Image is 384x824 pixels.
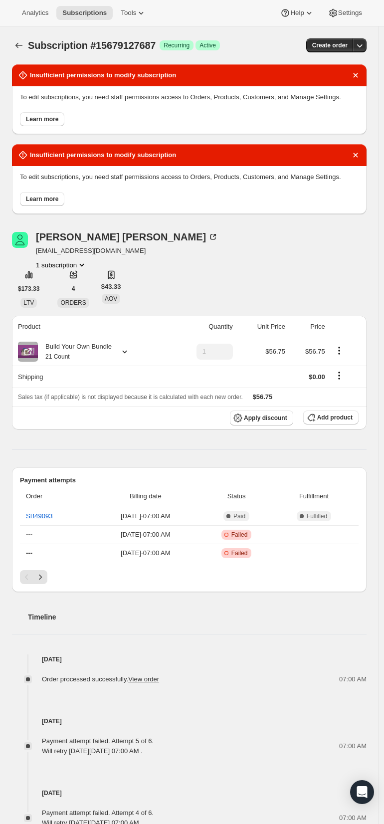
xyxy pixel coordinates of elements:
span: Help [290,9,304,17]
div: Payment attempt failed. Attempt 5 of 6. Will retry [DATE][DATE] 07:00 AM . [42,736,154,756]
span: 07:00 AM [339,674,367,684]
span: $173.33 [18,285,39,293]
button: $173.33 [12,282,45,296]
button: Subscriptions [12,38,26,52]
span: Fulfillment [275,491,353,501]
span: Failed [231,549,248,557]
span: Fulfilled [307,512,327,520]
span: [DATE] · 07:00 AM [94,530,198,540]
span: Add product [317,413,353,421]
div: Open Intercom Messenger [350,780,374,804]
span: 4 [72,285,75,293]
th: Shipping [12,366,171,388]
span: Lisa Thomas [12,232,28,248]
span: Analytics [22,9,48,17]
span: [DATE] · 07:00 AM [94,511,198,521]
a: SB49093 [26,512,53,520]
button: Subscriptions [56,6,113,20]
button: Add product [303,411,359,424]
a: View order [128,675,159,683]
span: Subscriptions [62,9,107,17]
span: Settings [338,9,362,17]
span: Learn more [26,115,58,123]
span: Active [199,41,216,49]
button: Tools [115,6,152,20]
h2: Insufficient permissions to modify subscription [30,150,176,160]
h4: [DATE] [12,654,367,664]
span: $43.33 [101,282,121,292]
span: $0.00 [309,373,325,381]
button: Product actions [36,260,87,270]
button: Learn more [20,112,64,126]
button: Apply discount [230,411,293,425]
h4: [DATE] [12,788,367,798]
button: Dismiss notification [349,148,363,162]
th: Product [12,316,171,338]
span: $56.75 [253,393,273,401]
h2: Insufficient permissions to modify subscription [30,70,176,80]
th: Quantity [171,316,236,338]
span: ORDERS [60,299,86,306]
span: Learn more [26,195,58,203]
span: Apply discount [244,414,287,422]
button: Next [33,570,47,584]
span: Paid [233,512,245,520]
span: 07:00 AM [339,813,367,823]
p: To edit subscriptions, you need staff permissions access to Orders, Products, Customers, and Mana... [20,92,359,102]
span: $56.75 [305,348,325,355]
span: [DATE] · 07:00 AM [94,548,198,558]
span: 07:00 AM [339,741,367,751]
span: AOV [105,295,117,302]
span: Order processed successfully. [42,675,159,683]
small: 21 Count [45,353,70,360]
span: Recurring [164,41,190,49]
span: Sales tax (if applicable) is not displayed because it is calculated with each new order. [18,394,243,401]
span: Failed [231,531,248,539]
th: Order [20,485,91,507]
span: [EMAIL_ADDRESS][DOMAIN_NAME] [36,246,218,256]
button: Analytics [16,6,54,20]
button: Help [274,6,320,20]
button: Settings [322,6,368,20]
h2: Timeline [28,612,367,622]
span: LTV [23,299,34,306]
div: Build Your Own Bundle [38,342,112,362]
button: Product actions [331,345,347,356]
span: Billing date [94,491,198,501]
div: [PERSON_NAME] [PERSON_NAME] [36,232,218,242]
span: --- [26,531,32,538]
span: $56.75 [265,348,285,355]
h2: Payment attempts [20,475,359,485]
span: Subscription #15679127687 [28,40,156,51]
button: Shipping actions [331,370,347,381]
span: --- [26,549,32,557]
span: Tools [121,9,136,17]
span: Status [203,491,269,501]
button: 4 [66,282,81,296]
button: Create order [306,38,354,52]
p: To edit subscriptions, you need staff permissions access to Orders, Products, Customers, and Mana... [20,172,359,182]
th: Price [288,316,328,338]
button: Dismiss notification [349,68,363,82]
th: Unit Price [236,316,288,338]
nav: Pagination [20,570,359,584]
span: Create order [312,41,348,49]
h4: [DATE] [12,716,367,726]
button: Learn more [20,192,64,206]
